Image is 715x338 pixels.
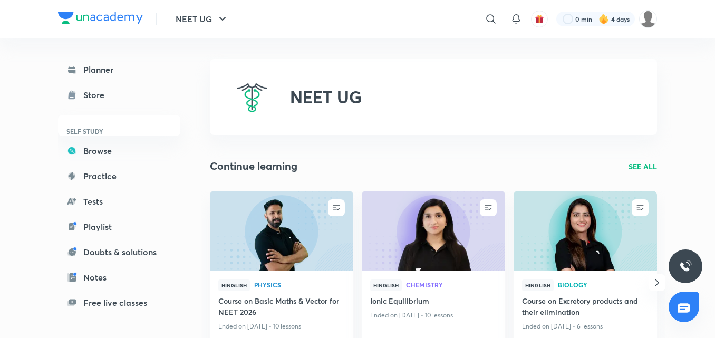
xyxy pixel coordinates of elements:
span: Hinglish [218,279,250,291]
img: new-thumbnail [512,190,658,272]
img: Tarmanjot Singh [639,10,657,28]
img: new-thumbnail [208,190,354,272]
a: new-thumbnail [362,191,505,271]
a: Browse [58,140,180,161]
a: Free live classes [58,292,180,313]
a: Chemistry [406,282,497,289]
a: Playlist [58,216,180,237]
a: Notes [58,267,180,288]
a: Physics [254,282,345,289]
a: SEE ALL [629,161,657,172]
h6: SELF STUDY [58,122,180,140]
img: streak [598,14,609,24]
a: Biology [558,282,649,289]
img: avatar [535,14,544,24]
a: Practice [58,166,180,187]
a: Ionic Equilibrium [370,295,497,308]
a: Course on Excretory products and their elimination [522,295,649,320]
a: Doubts & solutions [58,242,180,263]
a: Tests [58,191,180,212]
span: Chemistry [406,282,497,288]
h2: Continue learning [210,158,297,174]
button: NEET UG [169,8,235,30]
div: Store [83,89,111,101]
p: Ended on [DATE] • 10 lessons [218,320,345,333]
img: new-thumbnail [360,190,506,272]
span: Physics [254,282,345,288]
span: Hinglish [522,279,554,291]
a: Company Logo [58,12,143,27]
button: avatar [531,11,548,27]
p: Ended on [DATE] • 10 lessons [370,308,497,322]
a: new-thumbnail [514,191,657,271]
span: Hinglish [370,279,402,291]
img: ttu [679,260,692,273]
span: Biology [558,282,649,288]
a: new-thumbnail [210,191,353,271]
a: Store [58,84,180,105]
img: NEET UG [235,80,269,114]
h2: NEET UG [290,87,362,107]
img: Company Logo [58,12,143,24]
a: Course on Basic Maths & Vector for NEET 2026 [218,295,345,320]
p: Ended on [DATE] • 6 lessons [522,320,649,333]
a: Planner [58,59,180,80]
